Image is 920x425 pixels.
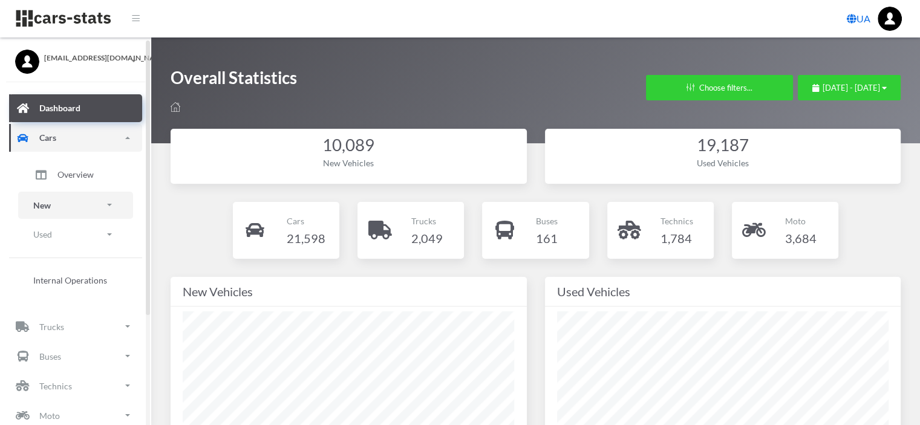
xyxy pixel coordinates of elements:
a: Trucks [9,313,142,340]
h4: 161 [536,229,558,248]
p: Buses [39,349,61,364]
h4: 21,598 [286,229,325,248]
p: Moto [785,213,817,229]
span: Internal Operations [33,274,107,287]
p: Dashboard [39,100,80,115]
span: [DATE] - [DATE] [823,83,880,92]
div: New Vehicles [183,282,515,301]
p: Technics [661,213,693,229]
a: [EMAIL_ADDRESS][DOMAIN_NAME] [15,50,136,63]
a: Dashboard [9,94,142,122]
a: New [18,192,133,219]
a: Internal Operations [18,268,133,293]
div: New Vehicles [183,157,515,169]
div: 10,089 [183,134,515,157]
p: Cars [286,213,325,229]
button: Choose filters... [646,75,793,100]
p: Trucks [39,319,64,334]
span: [EMAIL_ADDRESS][DOMAIN_NAME] [44,53,136,63]
h4: 2,049 [411,229,443,248]
div: Used Vehicles [557,157,889,169]
p: Moto [39,408,60,423]
a: Used [18,221,133,248]
div: Used Vehicles [557,282,889,301]
a: Technics [9,372,142,400]
h4: 3,684 [785,229,817,248]
a: Buses [9,342,142,370]
h1: Overall Statistics [171,67,297,95]
p: Trucks [411,213,443,229]
img: navbar brand [15,9,112,28]
p: Buses [536,213,558,229]
p: Cars [39,130,56,145]
span: Overview [57,168,94,181]
a: Overview [18,160,133,190]
p: New [33,198,51,213]
p: Technics [39,378,72,394]
img: ... [878,7,902,31]
p: Used [33,227,52,242]
a: Cars [9,124,142,152]
h4: 1,784 [661,229,693,248]
a: UA [842,7,875,31]
div: 19,187 [557,134,889,157]
button: [DATE] - [DATE] [798,75,901,100]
